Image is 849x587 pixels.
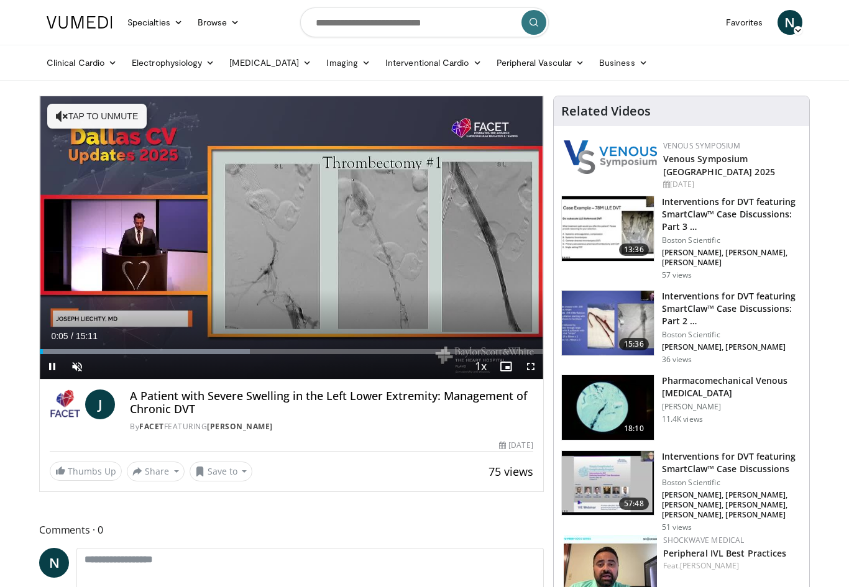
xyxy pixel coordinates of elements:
[662,270,692,280] p: 57 views
[39,548,69,578] a: N
[493,354,518,379] button: Enable picture-in-picture mode
[662,478,802,488] p: Boston Scientific
[85,389,115,419] a: J
[71,331,73,341] span: /
[50,462,122,481] a: Thumbs Up
[662,375,802,399] h3: Pharmacomechanical Venous [MEDICAL_DATA]
[489,50,592,75] a: Peripheral Vascular
[663,153,775,178] a: Venous Symposium [GEOGRAPHIC_DATA] 2025
[662,196,802,233] h3: Interventions for DVT featuring SmartClaw™ Case Discussions: Part 3 …
[662,355,692,365] p: 36 views
[190,10,247,35] a: Browse
[47,16,112,29] img: VuMedi Logo
[65,354,89,379] button: Unmute
[40,354,65,379] button: Pause
[662,342,802,352] p: [PERSON_NAME], [PERSON_NAME]
[76,331,98,341] span: 15:11
[619,243,649,256] span: 13:36
[139,421,164,432] a: FACET
[562,196,654,261] img: c7c8053f-07ab-4f92-a446-8a4fb167e281.150x105_q85_crop-smart_upscale.jpg
[51,331,68,341] span: 0:05
[561,450,802,532] a: 57:48 Interventions for DVT featuring SmartClaw™ Case Discussions Boston Scientific [PERSON_NAME]...
[592,50,655,75] a: Business
[127,462,185,481] button: Share
[499,440,533,451] div: [DATE]
[662,402,802,412] p: [PERSON_NAME]
[319,50,378,75] a: Imaging
[40,96,543,380] video-js: Video Player
[39,50,124,75] a: Clinical Cardio
[50,389,80,419] img: FACET
[489,464,533,479] span: 75 views
[562,375,654,440] img: 2a48c003-e98e-48d3-b35d-cd884c9ceb83.150x105_q85_crop-smart_upscale.jpg
[562,451,654,516] img: f80d5c17-e695-4770-8d66-805e03df8342.150x105_q85_crop-smart_upscale.jpg
[120,10,190,35] a: Specialties
[47,104,147,129] button: Tap to unmute
[378,50,489,75] a: Interventional Cardio
[662,522,692,532] p: 51 views
[222,50,319,75] a: [MEDICAL_DATA]
[619,422,649,435] span: 18:10
[663,179,799,190] div: [DATE]
[469,354,493,379] button: Playback Rate
[778,10,802,35] a: N
[680,560,739,571] a: [PERSON_NAME]
[662,330,802,340] p: Boston Scientific
[663,547,787,559] a: Peripheral IVL Best Practices
[663,560,799,571] div: Feat.
[561,196,802,280] a: 13:36 Interventions for DVT featuring SmartClaw™ Case Discussions: Part 3 … Boston Scientific [PE...
[662,290,802,327] h3: Interventions for DVT featuring SmartClaw™ Case Discussions: Part 2 …
[564,140,657,174] img: 38765b2d-a7cd-4379-b3f3-ae7d94ee6307.png.150x105_q85_autocrop_double_scale_upscale_version-0.2.png
[130,421,533,432] div: By FEATURING
[124,50,222,75] a: Electrophysiology
[619,498,649,510] span: 57:48
[562,291,654,355] img: c9201aff-c63c-4c30-aa18-61314b7b000e.150x105_q85_crop-smart_upscale.jpg
[718,10,770,35] a: Favorites
[663,535,745,545] a: Shockwave Medical
[39,522,544,538] span: Comments 0
[207,421,273,432] a: [PERSON_NAME]
[619,338,649,350] span: 15:36
[663,140,741,151] a: Venous Symposium
[300,7,549,37] input: Search topics, interventions
[662,490,802,520] p: [PERSON_NAME], [PERSON_NAME], [PERSON_NAME], [PERSON_NAME], [PERSON_NAME], [PERSON_NAME]
[662,248,802,268] p: [PERSON_NAME], [PERSON_NAME], [PERSON_NAME]
[190,462,253,481] button: Save to
[40,349,543,354] div: Progress Bar
[662,414,703,424] p: 11.4K views
[561,290,802,365] a: 15:36 Interventions for DVT featuring SmartClaw™ Case Discussions: Part 2 … Boston Scientific [PE...
[561,375,802,440] a: 18:10 Pharmacomechanical Venous [MEDICAL_DATA] [PERSON_NAME] 11.4K views
[662,235,802,245] p: Boston Scientific
[561,104,651,119] h4: Related Videos
[130,389,533,416] h4: A Patient with Severe Swelling in the Left Lower Extremity: Management of Chronic DVT
[518,354,543,379] button: Fullscreen
[662,450,802,475] h3: Interventions for DVT featuring SmartClaw™ Case Discussions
